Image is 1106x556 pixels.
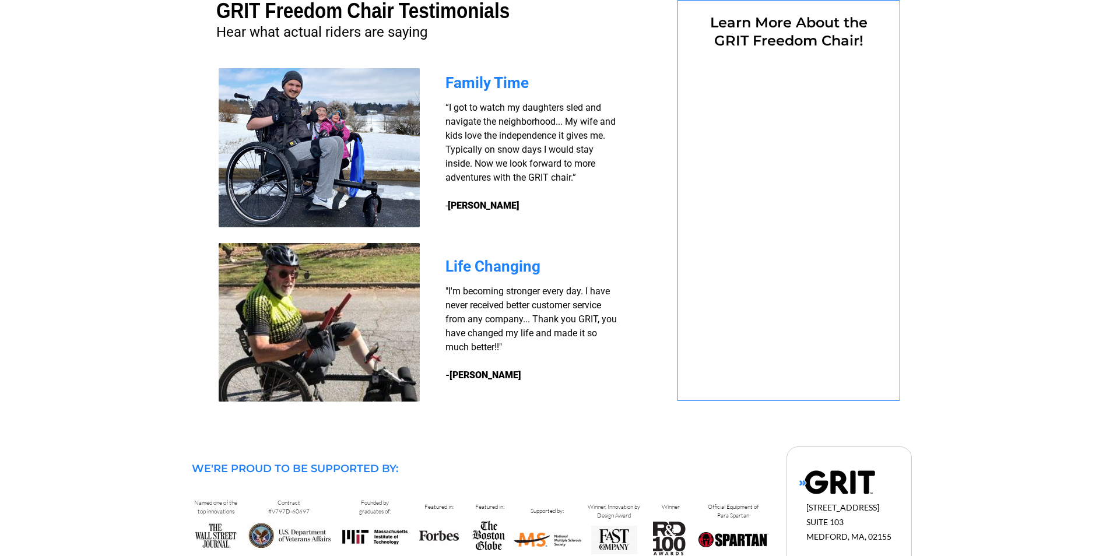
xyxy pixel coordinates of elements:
[662,503,680,511] span: Winner
[445,74,529,92] span: Family Time
[806,502,879,512] span: [STREET_ADDRESS]
[588,503,640,519] span: Winner, Innovation by Design Award
[710,14,868,49] span: Learn More About the GRIT Freedom Chair!
[531,507,564,515] span: Supported by:
[806,532,891,541] span: MEDFORD, MA, 02155
[194,499,237,515] span: Named one of the top innovations
[445,258,540,275] span: Life Changing
[708,503,759,519] span: Official Equipment of Para Spartan
[806,517,844,527] span: SUITE 103
[216,24,427,40] span: Hear what actual riders are saying
[359,499,391,515] span: Founded by graduates of:
[445,102,616,211] span: “I got to watch my daughters sled and navigate the neighborhood... My wife and kids love the inde...
[192,462,398,475] span: WE'RE PROUD TO BE SUPPORTED BY:
[475,503,504,511] span: Featured in:
[445,286,617,353] span: "I'm becoming stronger every day. I have never received better customer service from any company....
[424,503,454,511] span: Featured in:
[445,370,521,381] strong: -[PERSON_NAME]
[448,200,519,211] strong: [PERSON_NAME]
[268,499,310,515] span: Contract #V797D-60697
